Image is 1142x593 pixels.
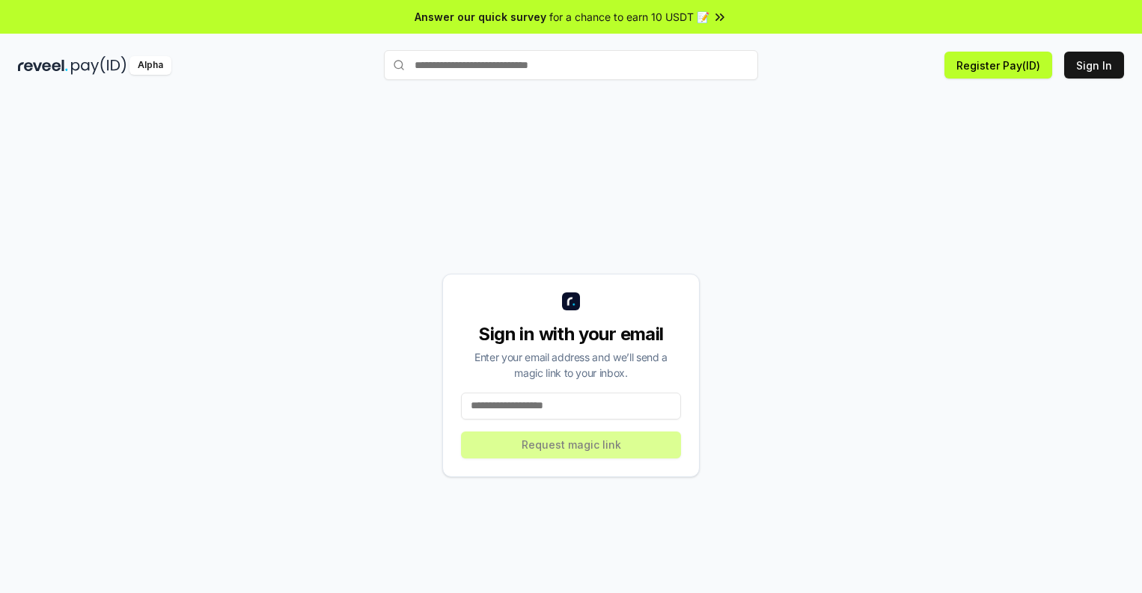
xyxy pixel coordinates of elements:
button: Sign In [1064,52,1124,79]
div: Sign in with your email [461,322,681,346]
div: Enter your email address and we’ll send a magic link to your inbox. [461,349,681,381]
img: pay_id [71,56,126,75]
img: reveel_dark [18,56,68,75]
img: logo_small [562,292,580,310]
span: Answer our quick survey [415,9,546,25]
button: Register Pay(ID) [944,52,1052,79]
div: Alpha [129,56,171,75]
span: for a chance to earn 10 USDT 📝 [549,9,709,25]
